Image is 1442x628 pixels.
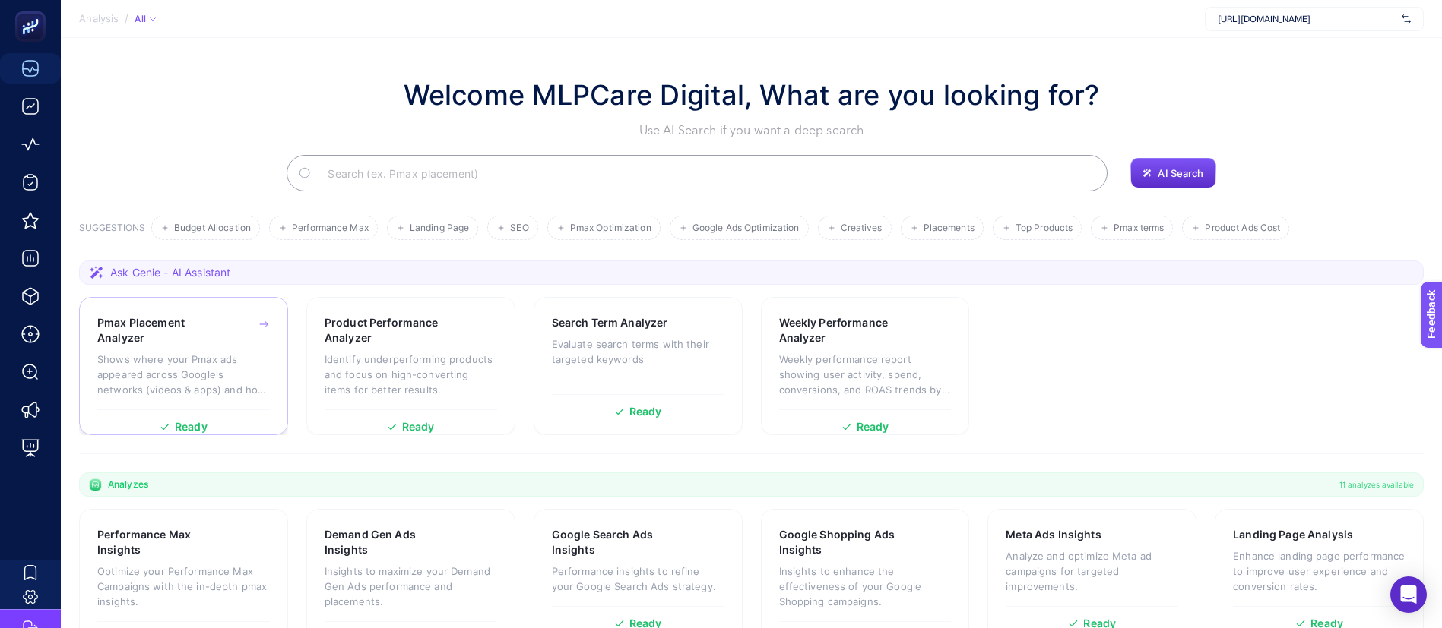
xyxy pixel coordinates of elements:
span: / [125,12,128,24]
span: Top Products [1016,222,1073,234]
span: Landing Page [410,222,469,234]
span: Pmax Optimization [570,222,651,234]
span: Pmax terms [1114,222,1164,234]
a: Weekly Performance AnalyzerWeekly performance report showing user activity, spend, conversions, a... [761,297,970,435]
span: Placements [924,222,975,234]
span: Ready [175,421,208,432]
span: Budget Allocation [174,222,251,234]
h3: Google Search Ads Insights [552,527,677,557]
h3: Landing Page Analysis [1233,527,1353,542]
a: Product Performance AnalyzerIdentify underperforming products and focus on high-converting items ... [306,297,515,435]
span: Ready [402,421,435,432]
span: AI Search [1158,167,1203,179]
p: Insights to maximize your Demand Gen Ads performance and placements. [325,563,497,609]
p: Evaluate search terms with their targeted keywords [552,336,724,367]
button: AI Search [1130,158,1215,188]
h3: Product Performance Analyzer [325,315,451,346]
h3: SUGGESTIONS [79,222,145,240]
span: Ask Genie - AI Assistant [110,265,230,280]
h1: Welcome MLPCare Digital, What are you looking for? [404,74,1100,115]
a: Pmax Placement AnalyzerShows where your Pmax ads appeared across Google's networks (videos & apps... [79,297,288,435]
span: 11 analyzes available [1339,478,1414,491]
p: Use AI Search if you want a deep search [404,121,1100,140]
p: Weekly performance report showing user activity, spend, conversions, and ROAS trends by week. [779,352,952,397]
p: Identify underperforming products and focus on high-converting items for better results. [325,352,497,397]
h3: Google Shopping Ads Insights [779,527,905,557]
span: Analysis [79,13,119,25]
span: Ready [857,421,889,432]
p: Insights to enhance the effectiveness of your Google Shopping campaigns. [779,563,952,609]
h3: Performance Max Insights [97,527,222,557]
img: svg%3e [1402,11,1411,27]
p: Enhance landing page performance to improve user experience and conversion rates. [1233,548,1406,594]
h3: Search Term Analyzer [552,315,668,330]
span: SEO [510,222,528,234]
input: Search [315,152,1095,194]
h3: Meta Ads Insights [1006,527,1101,542]
h3: Weekly Performance Analyzer [779,315,905,346]
p: Analyze and optimize Meta ad campaigns for targeted improvements. [1006,548,1178,594]
div: Open Intercom Messenger [1390,576,1427,613]
span: Creatives [841,222,883,234]
span: Google Ads Optimization [692,222,800,234]
p: Performance insights to refine your Google Search Ads strategy. [552,563,724,594]
a: Search Term AnalyzerEvaluate search terms with their targeted keywordsReady [534,297,743,435]
span: Performance Max [292,222,369,234]
span: [URL][DOMAIN_NAME] [1218,13,1396,25]
h3: Demand Gen Ads Insights [325,527,449,557]
h3: Pmax Placement Analyzer [97,315,222,346]
p: Shows where your Pmax ads appeared across Google's networks (videos & apps) and how each placemen... [97,352,270,397]
div: All [135,13,156,25]
span: Ready [629,406,662,417]
span: Product Ads Cost [1205,222,1280,234]
span: Feedback [9,5,58,17]
span: Analyzes [108,478,148,491]
p: Optimize your Performance Max Campaigns with the in-depth pmax insights. [97,563,270,609]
